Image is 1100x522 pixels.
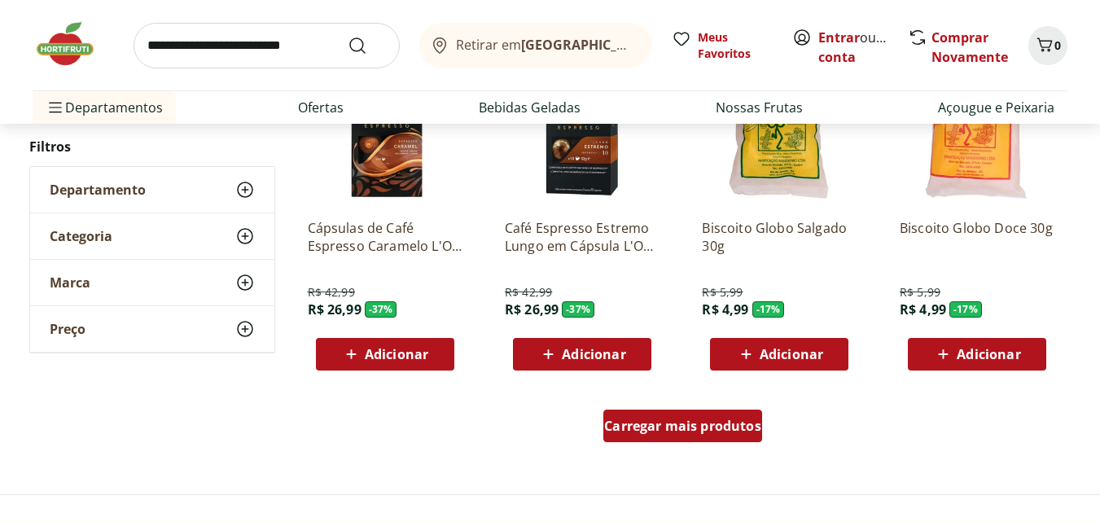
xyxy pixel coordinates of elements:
button: Departamento [30,167,274,213]
img: Biscoito Globo Salgado 30g [702,51,857,206]
button: Adicionar [710,338,848,371]
button: Adicionar [908,338,1046,371]
a: Biscoito Globo Salgado 30g [702,219,857,255]
span: - 37 % [562,301,594,318]
span: R$ 26,99 [308,300,362,318]
a: Comprar Novamente [931,29,1008,66]
span: Adicionar [365,348,428,361]
span: 0 [1054,37,1061,53]
span: R$ 4,99 [702,300,748,318]
span: R$ 4,99 [900,300,946,318]
input: search [134,23,400,68]
span: Adicionar [562,348,625,361]
span: Departamentos [46,88,163,127]
span: Categoria [50,228,112,244]
span: Carregar mais produtos [604,419,761,432]
img: Hortifruti [33,20,114,68]
a: Biscoito Globo Doce 30g [900,219,1054,255]
span: R$ 5,99 [900,284,940,300]
span: R$ 5,99 [702,284,743,300]
img: Biscoito Globo Doce 30g [900,51,1054,206]
a: Bebidas Geladas [479,98,581,117]
span: Departamento [50,182,146,198]
h2: Filtros [29,130,275,163]
button: Preço [30,306,274,352]
button: Marca [30,260,274,305]
span: - 17 % [949,301,982,318]
button: Submit Search [348,36,387,55]
button: Menu [46,88,65,127]
img: Café Espresso Estremo Lungo em Cápsula L'OR 52g [505,51,660,206]
a: Criar conta [818,29,908,66]
span: - 37 % [365,301,397,318]
span: Adicionar [957,348,1020,361]
button: Adicionar [513,338,651,371]
span: ou [818,28,891,67]
a: Meus Favoritos [672,29,773,62]
a: Nossas Frutas [716,98,803,117]
span: Retirar em [456,37,636,52]
button: Adicionar [316,338,454,371]
button: Categoria [30,213,274,259]
a: Cápsulas de Café Espresso Caramelo L'OR 52g [308,219,462,255]
a: Entrar [818,29,860,46]
a: Açougue e Peixaria [938,98,1054,117]
span: R$ 42,99 [505,284,552,300]
span: Preço [50,321,85,337]
button: Retirar em[GEOGRAPHIC_DATA]/[GEOGRAPHIC_DATA] [419,23,652,68]
button: Carrinho [1028,26,1067,65]
span: - 17 % [752,301,785,318]
span: Marca [50,274,90,291]
img: Cápsulas de Café Espresso Caramelo L'OR 52g [308,51,462,206]
a: Ofertas [298,98,344,117]
a: Carregar mais produtos [603,410,762,449]
span: R$ 26,99 [505,300,559,318]
a: Café Espresso Estremo Lungo em Cápsula L'OR 52g [505,219,660,255]
b: [GEOGRAPHIC_DATA]/[GEOGRAPHIC_DATA] [521,36,795,54]
span: Meus Favoritos [698,29,773,62]
span: R$ 42,99 [308,284,355,300]
span: Adicionar [760,348,823,361]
